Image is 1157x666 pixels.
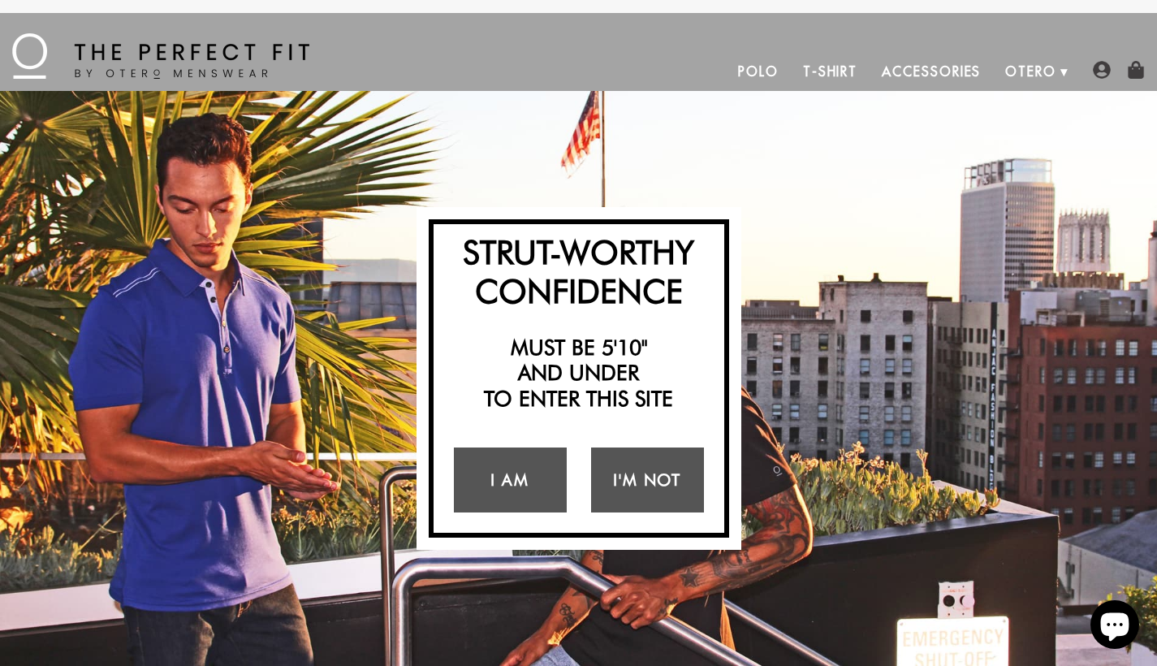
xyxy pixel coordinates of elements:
[1093,61,1111,79] img: user-account-icon.png
[12,33,309,79] img: The Perfect Fit - by Otero Menswear - Logo
[454,448,567,512] a: I Am
[1127,61,1145,79] img: shopping-bag-icon.png
[726,52,791,91] a: Polo
[591,448,704,512] a: I'm Not
[442,232,716,310] h2: Strut-Worthy Confidence
[993,52,1068,91] a: Otero
[791,52,870,91] a: T-Shirt
[442,335,716,411] h2: Must be 5'10" and under to enter this site
[870,52,993,91] a: Accessories
[1086,600,1144,653] inbox-online-store-chat: Shopify online store chat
